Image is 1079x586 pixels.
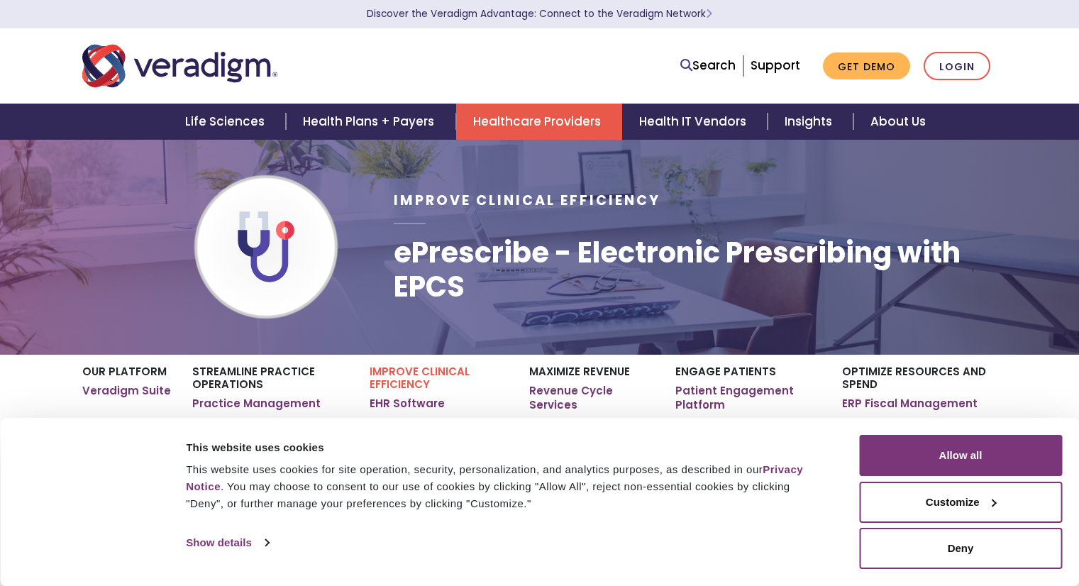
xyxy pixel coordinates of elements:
a: Life Sciences [168,104,286,140]
div: This website uses cookies for site operation, security, personalization, and analytics purposes, ... [186,461,827,512]
a: Revenue Cycle Services [529,384,653,411]
a: Insights [768,104,853,140]
a: Veradigm Suite [82,384,171,398]
a: ePrescribe [370,416,431,431]
a: Login [924,52,990,81]
a: Get Demo [823,52,910,80]
a: AI Patient Scheduling [192,416,314,431]
a: Patient Engagement Platform [675,384,821,411]
a: Search [680,56,736,75]
a: Practice Management [192,397,321,411]
a: EHR Software [370,397,445,411]
span: Improve Clinical Efficiency [394,191,660,210]
a: Discover the Veradigm Advantage: Connect to the Veradigm NetworkLearn More [367,7,712,21]
a: ERP Fiscal Management [842,397,978,411]
img: Veradigm logo [82,43,277,89]
a: ERP Point of Use [842,416,931,431]
a: Support [751,57,800,74]
a: Show details [186,532,268,553]
div: This website uses cookies [186,439,827,456]
a: Healthcare Providers [456,104,622,140]
a: About Us [853,104,943,140]
h1: ePrescribe - Electronic Prescribing with EPCS [394,236,997,304]
a: Health Plans + Payers [286,104,455,140]
button: Deny [859,528,1062,569]
a: Health IT Vendors [622,104,768,140]
button: Allow all [859,435,1062,476]
span: Learn More [706,7,712,21]
button: Customize [859,482,1062,523]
